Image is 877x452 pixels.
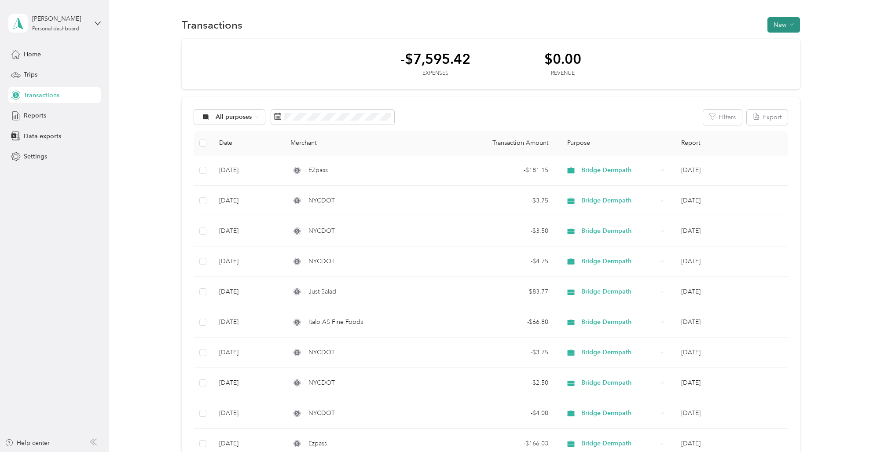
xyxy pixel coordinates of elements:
[767,17,800,33] button: New
[460,226,548,236] div: - $3.50
[283,131,453,155] th: Merchant
[460,196,548,206] div: - $3.75
[24,111,46,120] span: Reports
[400,51,470,66] div: -$7,595.42
[460,317,548,327] div: - $66.80
[308,348,335,357] span: NYCDOT
[212,277,283,307] td: [DATE]
[24,132,61,141] span: Data exports
[703,110,742,125] button: Filters
[581,348,657,357] span: Bridge Dermpath
[308,317,363,327] span: Italo AS Fine Foods
[581,226,657,236] span: Bridge Dermpath
[308,257,335,266] span: NYCDOT
[460,165,548,175] div: - $181.15
[453,131,555,155] th: Transaction Amount
[581,196,657,206] span: Bridge Dermpath
[460,348,548,357] div: - $3.75
[460,287,548,297] div: - $83.77
[24,70,37,79] span: Trips
[32,14,87,23] div: [PERSON_NAME]
[581,439,657,448] span: Bridge Dermpath
[216,114,252,120] span: All purposes
[32,26,79,32] div: Personal dashboard
[544,70,581,77] div: Revenue
[460,439,548,448] div: - $166.03
[212,246,283,277] td: [DATE]
[212,216,283,246] td: [DATE]
[460,378,548,388] div: - $2.50
[674,246,788,277] td: Aug 2025
[460,408,548,418] div: - $4.00
[24,152,47,161] span: Settings
[581,317,657,327] span: Bridge Dermpath
[308,378,335,388] span: NYCDOT
[5,438,50,448] button: Help center
[212,155,283,186] td: [DATE]
[581,287,657,297] span: Bridge Dermpath
[674,155,788,186] td: Aug 2025
[674,216,788,246] td: Aug 2025
[674,368,788,398] td: Aug 2025
[674,307,788,338] td: Aug 2025
[182,20,242,29] h1: Transactions
[24,91,59,100] span: Transactions
[308,196,335,206] span: NYCDOT
[308,226,335,236] span: NYCDOT
[308,408,335,418] span: NYCDOT
[828,403,877,452] iframe: Everlance-gr Chat Button Frame
[212,131,283,155] th: Date
[674,277,788,307] td: Aug 2025
[674,131,788,155] th: Report
[562,139,590,147] span: Purpose
[308,287,336,297] span: Just Salad
[581,378,657,388] span: Bridge Dermpath
[24,50,41,59] span: Home
[747,110,788,125] button: Export
[544,51,581,66] div: $0.00
[400,70,470,77] div: Expenses
[212,368,283,398] td: [DATE]
[674,338,788,368] td: Aug 2025
[308,165,328,175] span: EZpass
[460,257,548,266] div: - $4.75
[674,398,788,429] td: Aug 2025
[581,257,657,266] span: Bridge Dermpath
[212,398,283,429] td: [DATE]
[212,186,283,216] td: [DATE]
[308,439,327,448] span: Ezpass
[581,165,657,175] span: Bridge Dermpath
[212,307,283,338] td: [DATE]
[212,338,283,368] td: [DATE]
[674,186,788,216] td: Aug 2025
[581,408,657,418] span: Bridge Dermpath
